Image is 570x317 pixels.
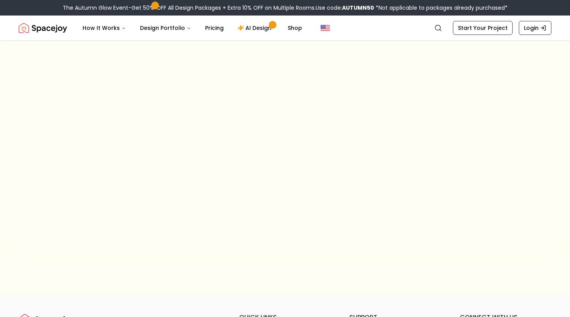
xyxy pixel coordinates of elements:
a: Start Your Project [453,21,513,35]
a: Shop [282,20,308,36]
a: Login [519,21,551,35]
a: Pricing [199,20,230,36]
nav: Main [76,20,308,36]
button: How It Works [76,20,132,36]
img: United States [321,23,330,33]
span: *Not applicable to packages already purchased* [374,4,508,12]
span: Use code: [316,4,374,12]
img: Spacejoy Logo [19,20,67,36]
b: AUTUMN50 [342,4,374,12]
a: Spacejoy [19,20,67,36]
nav: Global [19,16,551,40]
div: The Autumn Glow Event-Get 50% OFF All Design Packages + Extra 10% OFF on Multiple Rooms. [63,4,508,12]
button: Design Portfolio [134,20,197,36]
a: AI Design [231,20,280,36]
